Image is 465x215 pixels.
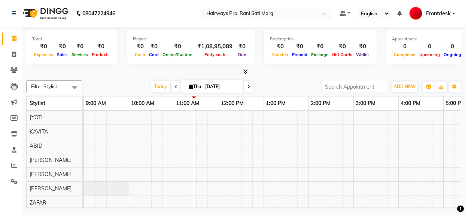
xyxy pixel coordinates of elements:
span: JYOTI [30,114,43,121]
span: Voucher [270,52,290,57]
a: 12:00 PM [219,98,246,109]
span: ABID [30,142,42,149]
span: [PERSON_NAME] [30,171,72,178]
div: ₹0 [32,42,55,51]
span: Stylist [30,100,45,107]
span: Gift Cards [330,52,354,57]
a: 1:00 PM [264,98,288,109]
span: Due [236,52,248,57]
span: Cash [133,52,147,57]
div: ₹0 [270,42,290,51]
a: 9:00 AM [84,98,108,109]
span: Prepaid [290,52,309,57]
div: ₹0 [133,42,147,51]
span: [PERSON_NAME] [30,185,72,192]
img: logo [19,3,70,24]
span: Online/Custom [161,52,194,57]
div: ₹0 [235,42,249,51]
a: 3:00 PM [354,98,377,109]
span: Expenses [32,52,55,57]
span: KAVITA [30,128,48,135]
input: 2025-09-04 [203,81,240,92]
div: ₹0 [309,42,330,51]
span: Sales [55,52,70,57]
div: ₹0 [70,42,90,51]
span: ADD NEW [393,84,416,89]
span: Card [147,52,161,57]
span: Today [151,81,170,92]
b: 08047224946 [82,3,115,24]
span: Services [70,52,90,57]
span: Wallet [354,52,371,57]
div: 0 [392,42,417,51]
span: Package [309,52,330,57]
div: Finance [133,36,249,42]
div: ₹0 [147,42,161,51]
div: ₹0 [90,42,112,51]
div: ₹0 [55,42,70,51]
a: 2:00 PM [309,98,332,109]
div: ₹0 [290,42,309,51]
span: Thu [187,84,203,89]
div: 0 [417,42,442,51]
span: Completed [392,52,417,57]
span: Ongoing [442,52,463,57]
span: Frontdesk [426,10,451,18]
span: [PERSON_NAME] [30,157,72,163]
input: Search Appointment [322,81,387,92]
span: Filter Stylist [31,83,57,89]
a: 4:00 PM [399,98,422,109]
div: Redemption [270,36,371,42]
span: Petty cash [203,52,227,57]
a: 10:00 AM [129,98,156,109]
span: ZAFAR [30,199,46,206]
div: ₹0 [354,42,371,51]
span: Products [90,52,112,57]
div: ₹1,08,95,089 [194,42,235,51]
div: ₹0 [330,42,354,51]
button: ADD NEW [392,82,417,92]
div: ₹0 [161,42,194,51]
span: Upcoming [417,52,442,57]
a: 11:00 AM [174,98,201,109]
div: Total [32,36,112,42]
div: 0 [442,42,463,51]
img: Frontdesk [409,7,422,20]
